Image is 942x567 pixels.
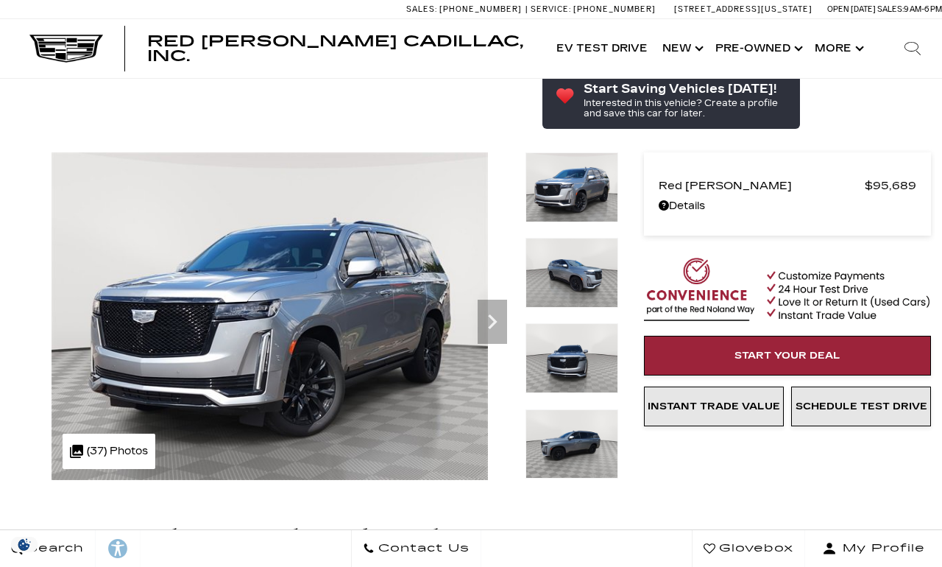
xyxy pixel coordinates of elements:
[865,175,916,196] span: $95,689
[525,238,618,308] img: Certified Used 2024 Argent Silver Metallic Cadillac Sport image 2
[573,4,656,14] span: [PHONE_NUMBER]
[644,336,931,376] a: Start Your Deal
[827,4,876,14] span: Open [DATE]
[805,530,942,567] button: Open user profile menu
[7,537,41,552] section: Click to Open Cookie Consent Modal
[655,19,708,78] a: New
[877,4,904,14] span: Sales:
[525,409,618,479] img: Certified Used 2024 Argent Silver Metallic Cadillac Sport image 4
[659,175,865,196] span: Red [PERSON_NAME]
[807,19,868,78] button: More
[63,434,155,469] div: (37) Photos
[351,530,481,567] a: Contact Us
[837,538,925,559] span: My Profile
[692,530,805,567] a: Glovebox
[644,387,784,426] a: Instant Trade Value
[525,5,659,13] a: Service: [PHONE_NUMBER]
[23,538,84,559] span: Search
[531,4,571,14] span: Service:
[708,19,807,78] a: Pre-Owned
[648,401,780,412] span: Instant Trade Value
[147,32,523,65] span: Red [PERSON_NAME] Cadillac, Inc.
[674,4,812,14] a: [STREET_ADDRESS][US_STATE]
[549,19,655,78] a: EV Test Drive
[659,175,916,196] a: Red [PERSON_NAME] $95,689
[375,538,470,559] span: Contact Us
[525,152,618,222] img: Certified Used 2024 Argent Silver Metallic Cadillac Sport image 1
[439,4,522,14] span: [PHONE_NUMBER]
[791,387,931,426] a: Schedule Test Drive
[796,401,927,412] span: Schedule Test Drive
[715,538,793,559] span: Glovebox
[734,350,840,362] span: Start Your Deal
[525,323,618,393] img: Certified Used 2024 Argent Silver Metallic Cadillac Sport image 3
[52,152,488,480] img: Certified Used 2024 Argent Silver Metallic Cadillac Sport image 1
[29,35,103,63] img: Cadillac Dark Logo with Cadillac White Text
[406,4,437,14] span: Sales:
[478,300,507,344] div: Next
[147,34,534,63] a: Red [PERSON_NAME] Cadillac, Inc.
[904,4,942,14] span: 9 AM-6 PM
[659,196,916,216] a: Details
[7,537,41,552] img: Opt-Out Icon
[406,5,525,13] a: Sales: [PHONE_NUMBER]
